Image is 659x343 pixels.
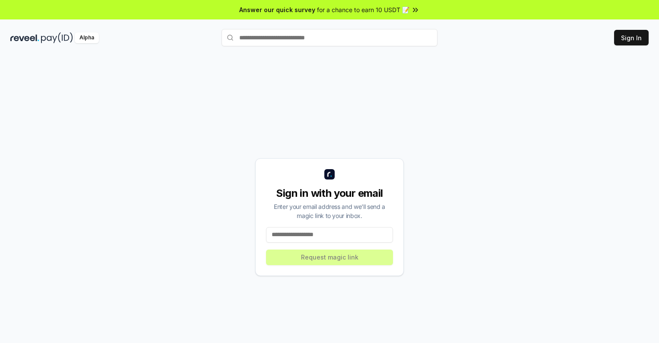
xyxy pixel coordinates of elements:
[266,202,393,220] div: Enter your email address and we’ll send a magic link to your inbox.
[266,186,393,200] div: Sign in with your email
[614,30,649,45] button: Sign In
[239,5,315,14] span: Answer our quick survey
[317,5,409,14] span: for a chance to earn 10 USDT 📝
[75,32,99,43] div: Alpha
[324,169,335,180] img: logo_small
[41,32,73,43] img: pay_id
[10,32,39,43] img: reveel_dark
